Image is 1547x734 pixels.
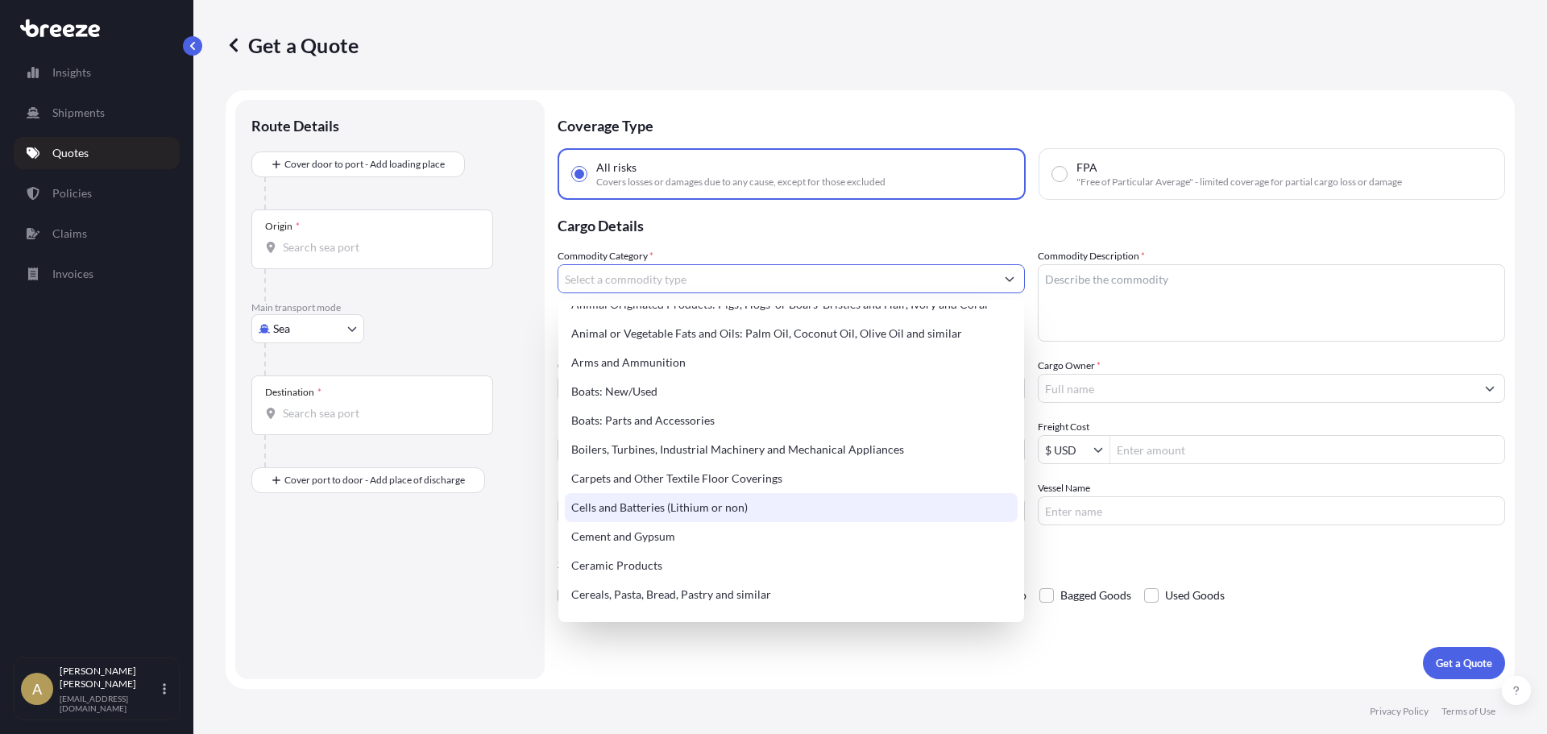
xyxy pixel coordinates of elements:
p: Cargo Details [558,200,1505,248]
div: Carpets and Other Textile Floor Coverings [565,464,1018,493]
button: Show suggestions [1093,442,1109,458]
span: Load Type [558,419,606,435]
p: Privacy Policy [1370,705,1429,718]
label: Vessel Name [1038,480,1090,496]
span: "Free of Particular Average" - limited coverage for partial cargo loss or damage [1076,176,1402,189]
div: Boilers, Turbines, Industrial Machinery and Mechanical Appliances [565,435,1018,464]
input: Freight Cost [1039,435,1093,464]
input: Enter name [1038,496,1505,525]
div: Animal or Vegetable Fats and Oils: Palm Oil, Coconut Oil, Olive Oil and similar [565,319,1018,348]
p: Quotes [52,145,89,161]
p: Main transport mode [251,301,529,314]
p: Invoices [52,266,93,282]
span: Cover door to port - Add loading place [284,156,445,172]
span: All risks [596,160,637,176]
div: Cells and Batteries (Lithium or non) [565,493,1018,522]
label: Booking Reference [558,480,638,496]
div: Origin [265,220,300,233]
p: Policies [52,185,92,201]
p: [EMAIL_ADDRESS][DOMAIN_NAME] [60,694,160,713]
span: Used Goods [1165,583,1225,608]
span: Sea [273,321,290,337]
button: Show suggestions [995,264,1024,293]
input: Origin [283,239,473,255]
label: Cargo Owner [1038,358,1101,374]
p: Terms of Use [1441,705,1495,718]
span: Covers losses or damages due to any cause, except for those excluded [596,176,885,189]
label: Commodity Description [1038,248,1145,264]
span: A [32,681,42,697]
span: Cover port to door - Add place of discharge [284,472,465,488]
span: Bagged Goods [1060,583,1131,608]
p: Get a Quote [226,32,359,58]
label: Freight Cost [1038,419,1089,435]
p: Get a Quote [1436,655,1492,671]
div: Cereals: Barley, Oats, Maize, Rice, Rye, Wheat [565,609,1018,638]
div: Boats: New/Used [565,377,1018,406]
p: Coverage Type [558,100,1505,148]
input: Full name [1039,374,1475,403]
p: Claims [52,226,87,242]
p: Insights [52,64,91,81]
input: Enter amount [1110,435,1504,464]
div: Cereals, Pasta, Bread, Pastry and similar [565,580,1018,609]
span: FPA [1076,160,1097,176]
div: Destination [265,386,321,399]
input: Select a commodity type [558,264,995,293]
p: Route Details [251,116,339,135]
p: [PERSON_NAME] [PERSON_NAME] [60,665,160,690]
input: Your internal reference [558,496,1025,525]
button: Show suggestions [1475,374,1504,403]
label: Commodity Category [558,248,653,264]
input: Destination [283,405,473,421]
p: Special Conditions [558,558,1505,570]
label: Commodity Value [558,358,638,374]
div: Cement and Gypsum [565,522,1018,551]
p: Shipments [52,105,105,121]
div: Boats: Parts and Accessories [565,406,1018,435]
button: Select transport [251,314,364,343]
div: Ceramic Products [565,551,1018,580]
div: Arms and Ammunition [565,348,1018,377]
